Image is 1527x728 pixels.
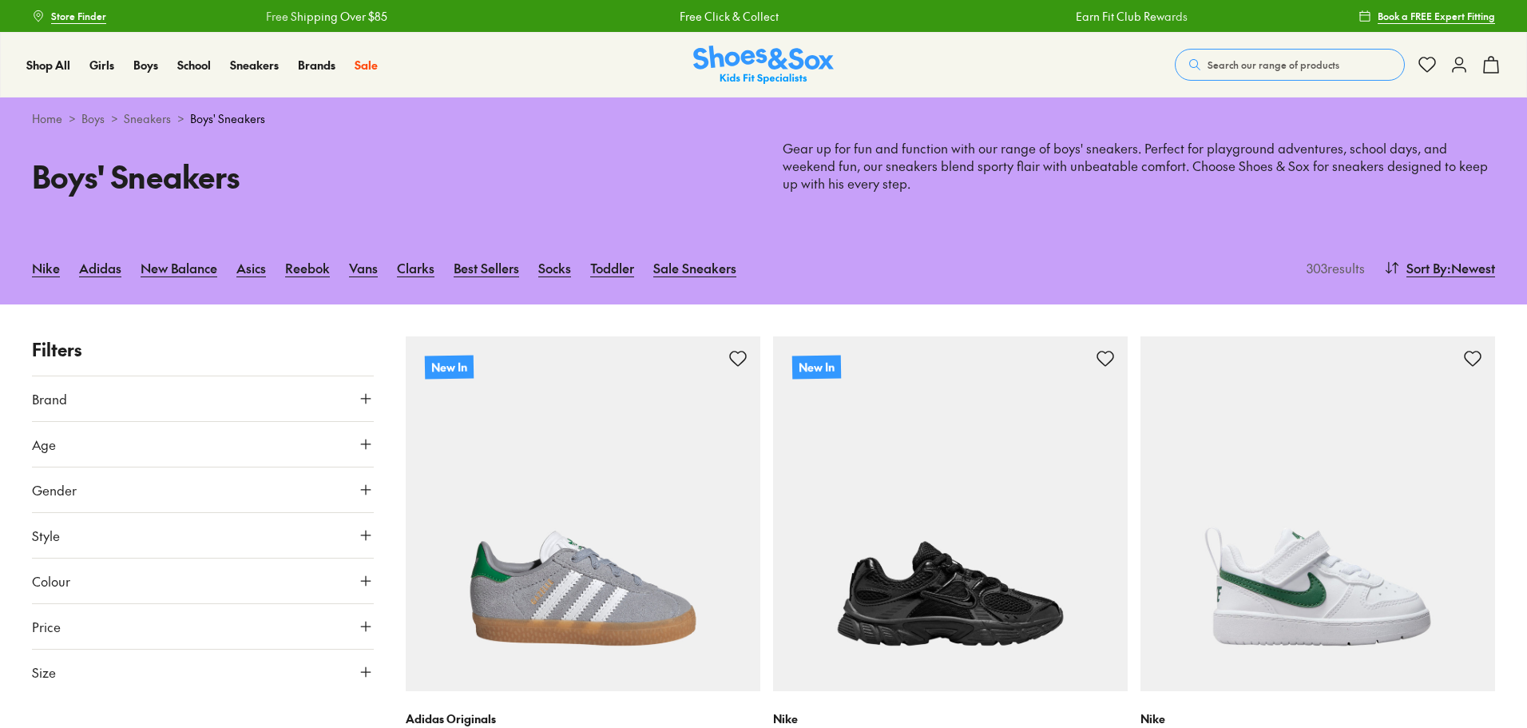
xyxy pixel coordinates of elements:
[538,250,571,285] a: Socks
[693,46,834,85] a: Shoes & Sox
[32,467,374,512] button: Gender
[51,9,106,23] span: Store Finder
[32,2,106,30] a: Store Finder
[349,250,378,285] a: Vans
[32,376,374,421] button: Brand
[1358,2,1495,30] a: Book a FREE Expert Fitting
[32,662,56,682] span: Size
[32,617,61,636] span: Price
[773,336,1128,691] a: New In
[1175,49,1405,81] button: Search our range of products
[32,604,374,649] button: Price
[32,422,374,467] button: Age
[693,46,834,85] img: SNS_Logo_Responsive.svg
[653,250,736,285] a: Sale Sneakers
[177,57,211,74] a: School
[230,57,279,74] a: Sneakers
[32,110,62,127] a: Home
[792,355,841,379] p: New In
[32,526,60,545] span: Style
[454,250,519,285] a: Best Sellers
[1041,8,1153,25] a: Earn Fit Club Rewards
[32,110,1495,127] div: > > >
[32,650,374,694] button: Size
[1447,258,1495,277] span: : Newest
[26,57,70,74] a: Shop All
[1208,58,1339,72] span: Search our range of products
[1300,258,1365,277] p: 303 results
[32,571,70,591] span: Colour
[1384,250,1495,285] button: Sort By:Newest
[590,250,634,285] a: Toddler
[232,8,353,25] a: Free Shipping Over $85
[32,389,67,408] span: Brand
[773,710,1128,727] p: Nike
[141,250,217,285] a: New Balance
[32,559,374,603] button: Colour
[1140,710,1495,727] p: Nike
[298,57,335,74] a: Brands
[79,250,121,285] a: Adidas
[89,57,114,74] a: Girls
[783,140,1495,193] p: Gear up for fun and function with our range of boys' sneakers. Perfect for playground adventures,...
[81,110,105,127] a: Boys
[190,110,265,127] span: Boys' Sneakers
[124,110,171,127] a: Sneakers
[1378,9,1495,23] span: Book a FREE Expert Fitting
[32,480,77,499] span: Gender
[133,57,158,74] a: Boys
[32,513,374,558] button: Style
[285,250,330,285] a: Reebok
[406,336,760,691] a: New In
[406,710,760,727] p: Adidas Originals
[397,250,434,285] a: Clarks
[32,250,60,285] a: Nike
[425,355,474,379] p: New In
[1406,258,1447,277] span: Sort By
[236,250,266,285] a: Asics
[645,8,744,25] a: Free Click & Collect
[32,336,374,363] p: Filters
[32,153,744,199] h1: Boys' Sneakers
[355,57,378,74] a: Sale
[32,435,56,454] span: Age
